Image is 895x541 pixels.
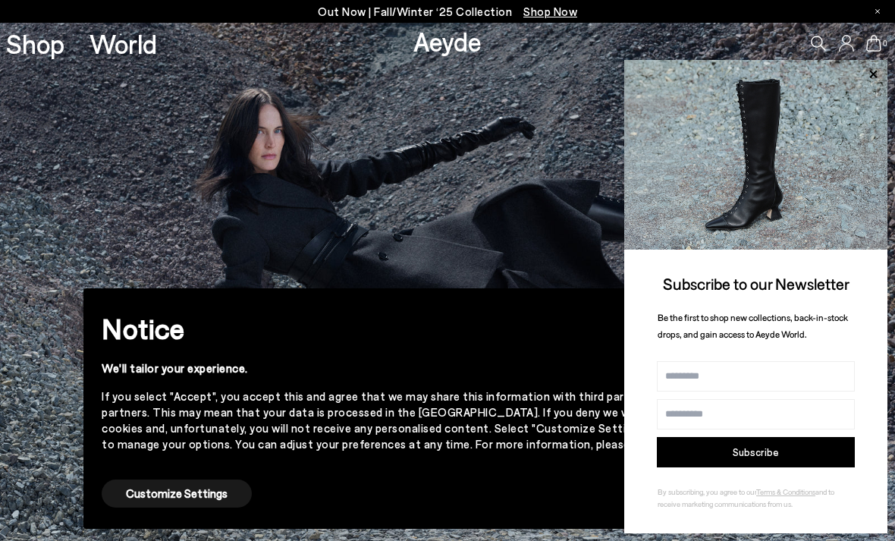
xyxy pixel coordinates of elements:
[413,25,482,57] a: Aeyde
[657,437,855,467] button: Subscribe
[881,39,889,48] span: 0
[102,309,769,348] h2: Notice
[624,60,887,250] img: 2a6287a1333c9a56320fd6e7b3c4a9a9.jpg
[523,5,577,18] span: Navigate to /collections/new-in
[102,388,769,452] div: If you select "Accept", you accept this and agree that we may share this information with third p...
[89,30,157,57] a: World
[102,360,769,376] div: We'll tailor your experience.
[6,30,64,57] a: Shop
[663,274,849,293] span: Subscribe to our Newsletter
[102,480,252,508] button: Customize Settings
[658,312,848,340] span: Be the first to shop new collections, back-in-stock drops, and gain access to Aeyde World.
[318,2,577,21] p: Out Now | Fall/Winter ‘25 Collection
[658,487,756,496] span: By subscribing, you agree to our
[756,487,815,496] a: Terms & Conditions
[866,35,881,52] a: 0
